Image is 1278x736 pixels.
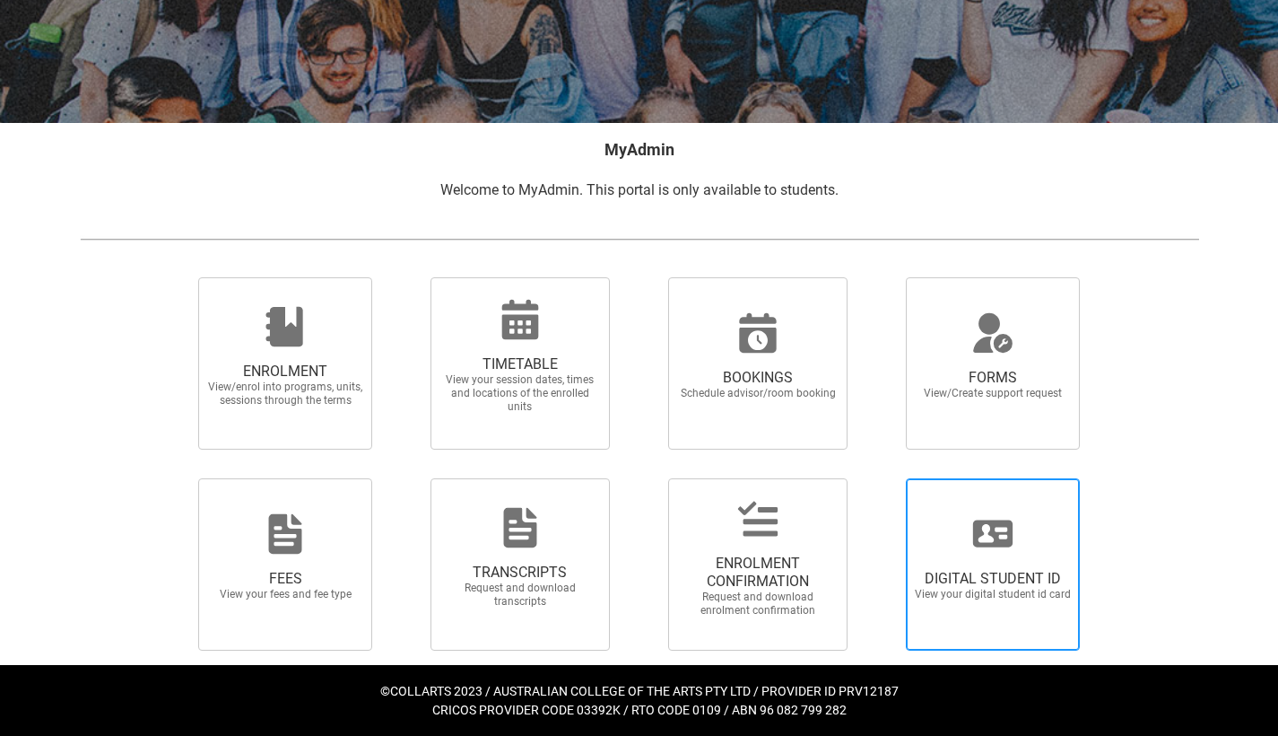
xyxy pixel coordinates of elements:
[440,181,839,198] span: Welcome to MyAdmin. This portal is only available to students.
[441,564,599,582] span: TRANSCRIPTS
[206,570,364,588] span: FEES
[206,363,364,381] span: ENROLMENT
[914,588,1072,601] span: View your digital student id card
[441,355,599,373] span: TIMETABLE
[914,387,1072,400] span: View/Create support request
[206,381,364,407] span: View/enrol into programs, units, sessions through the terms
[206,588,364,601] span: View your fees and fee type
[679,369,837,387] span: BOOKINGS
[80,137,1199,162] h2: MyAdmin
[914,570,1072,588] span: DIGITAL STUDENT ID
[441,373,599,414] span: View your session dates, times and locations of the enrolled units
[679,591,837,618] span: Request and download enrolment confirmation
[441,582,599,609] span: Request and download transcripts
[679,387,837,400] span: Schedule advisor/room booking
[679,555,837,591] span: ENROLMENT CONFIRMATION
[914,369,1072,387] span: FORMS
